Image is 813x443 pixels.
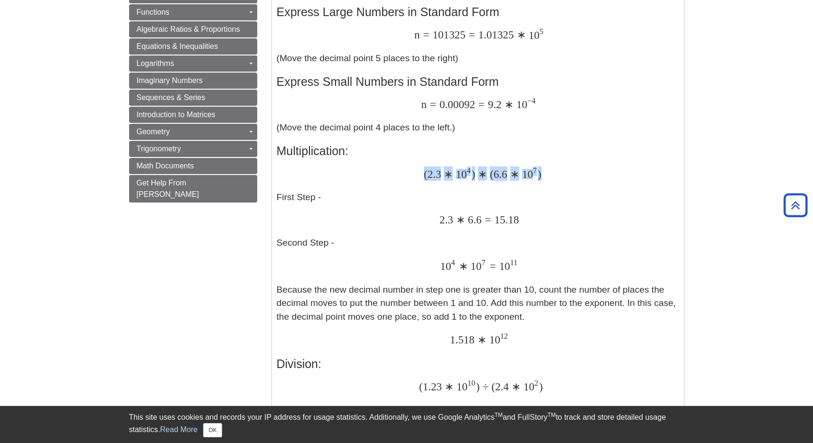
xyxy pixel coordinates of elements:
[500,332,508,341] span: 12
[428,168,441,180] span: 2.3
[465,213,482,226] span: 6.6
[472,168,476,180] span: )
[277,357,679,371] h3: Division:
[129,124,257,140] a: Geometry
[476,380,480,393] span: )
[780,199,811,212] a: Back to Top
[420,28,429,41] span: =
[129,38,257,55] a: Equations & Inequalities
[442,380,454,393] span: ∗
[514,28,526,41] span: ∗
[529,29,540,41] span: 10
[427,98,436,111] span: =
[488,380,495,393] span: (
[137,111,215,119] span: Introduction to Matrices
[522,168,533,180] span: 10
[440,260,451,272] span: 10
[485,98,502,111] span: 9.2
[423,380,442,393] span: 1.23
[137,179,199,198] span: Get Help From [PERSON_NAME]
[495,380,509,393] span: 2.4
[480,380,489,393] span: ÷
[129,90,257,106] a: Sequences & Series
[430,28,466,41] span: 101325
[475,28,514,41] span: 1.01325
[450,333,475,346] span: 1.518
[475,333,486,346] span: ∗
[137,25,240,33] span: Algebraic Ratios & Proportions
[487,168,494,180] span: (
[129,141,257,157] a: Trigonometry
[471,260,482,272] span: 10
[137,42,218,50] span: Equations & Inequalities
[538,168,542,180] span: )
[421,98,427,111] span: n
[489,333,500,346] span: 10
[277,28,679,65] p: (Move the decimal point 5 places to the right)
[502,98,514,111] span: ∗
[495,412,503,418] sup: TM
[137,59,174,67] span: Logarithms
[486,260,496,272] span: =
[137,93,206,102] span: Sequences & Series
[277,167,679,348] p: First Step - Second Step - Because the new decimal number in step one is greater than 10, count t...
[499,260,510,272] span: 10
[456,260,468,272] span: ∗
[482,213,491,226] span: =
[129,55,257,72] a: Logarithms
[467,166,471,175] span: 4
[475,168,487,180] span: ∗
[475,98,485,111] span: =
[129,412,684,437] div: This site uses cookies and records your IP address for usage statistics. Additionally, we use Goo...
[516,98,527,111] span: 10
[510,258,518,267] span: 11
[548,412,556,418] sup: TM
[129,4,257,20] a: Functions
[467,378,475,388] span: 10
[540,27,543,36] span: 5
[137,162,194,170] span: Math Documents
[509,380,521,393] span: ∗
[137,8,169,16] span: Functions
[532,96,535,105] span: 4
[277,98,679,135] p: (Move the decimal point 4 places to the left.)
[527,96,532,105] span: −
[129,73,257,89] a: Imaginary Numbers
[523,380,534,393] span: 10
[451,258,455,267] span: 4
[137,145,181,153] span: Trigonometry
[456,168,467,180] span: 10
[414,28,420,41] span: n
[539,380,543,393] span: )
[129,158,257,174] a: Math Documents
[160,425,197,434] a: Read More
[137,128,170,136] span: Geometry
[137,76,203,84] span: Imaginary Numbers
[129,21,257,37] a: Algebraic Ratios & Proportions
[466,28,475,41] span: =
[482,258,486,267] span: 7
[277,75,679,89] h3: Express Small Numbers in Standard Form
[441,168,453,180] span: ∗
[277,144,679,158] h3: Multiplication:
[203,423,222,437] button: Close
[424,168,428,180] span: (
[453,213,465,226] span: ∗
[439,213,453,226] span: 2.3
[129,107,257,123] a: Introduction to Matrices
[277,5,679,19] h3: Express Large Numbers in Standard Form
[507,168,519,180] span: ∗
[494,168,507,180] span: 6.6
[129,175,257,203] a: Get Help From [PERSON_NAME]
[457,380,467,393] span: 10
[436,98,475,111] span: 0.00092
[533,166,537,175] span: 7
[419,380,423,393] span: (
[534,378,538,388] span: 2
[491,213,519,226] span: 15.18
